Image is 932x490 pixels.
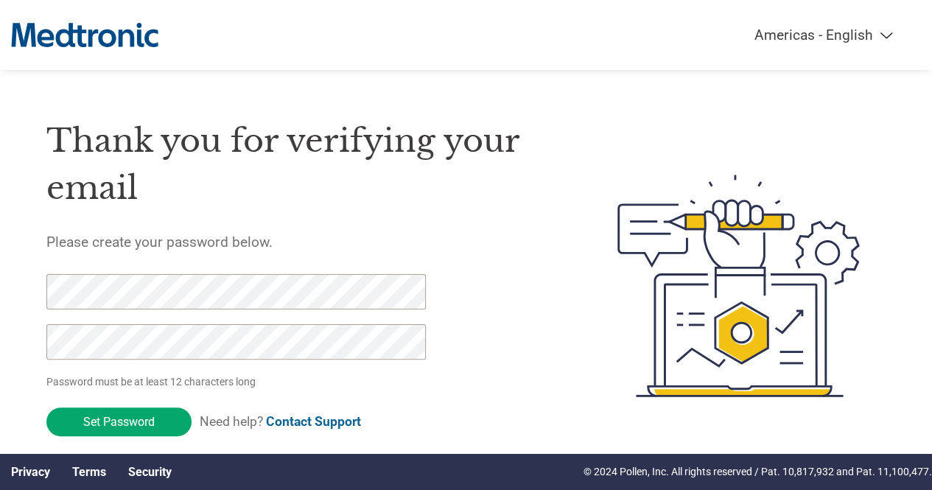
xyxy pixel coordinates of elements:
[592,96,885,476] img: create-password
[584,464,932,480] p: © 2024 Pollen, Inc. All rights reserved / Pat. 10,817,932 and Pat. 11,100,477.
[46,407,192,436] input: Set Password
[200,414,361,429] span: Need help?
[11,465,50,479] a: Privacy
[128,465,172,479] a: Security
[72,465,106,479] a: Terms
[11,15,158,55] img: Medtronic
[46,234,550,251] h5: Please create your password below.
[46,374,429,390] p: Password must be at least 12 characters long
[266,414,361,429] a: Contact Support
[46,117,550,212] h1: Thank you for verifying your email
